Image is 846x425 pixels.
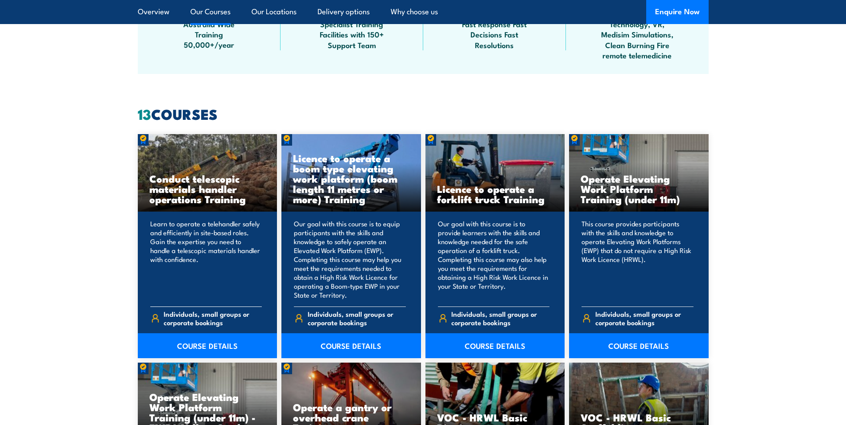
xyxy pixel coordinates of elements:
p: This course provides participants with the skills and knowledge to operate Elevating Work Platfor... [582,219,693,299]
p: Learn to operate a telehandler safely and efficiently in site-based roles. Gain the expertise you... [150,219,262,299]
a: COURSE DETAILS [281,333,421,358]
span: Specialist Training Facilities with 150+ Support Team [312,19,392,50]
span: Individuals, small groups or corporate bookings [308,310,406,327]
h3: Licence to operate a forklift truck Training [437,184,553,204]
a: COURSE DETAILS [569,333,709,358]
h3: Operate Elevating Work Platform Training (under 11m) [581,173,697,204]
span: Individuals, small groups or corporate bookings [595,310,693,327]
h2: COURSES [138,107,709,120]
span: Individuals, small groups or corporate bookings [164,310,262,327]
p: Our goal with this course is to equip participants with the skills and knowledge to safely operat... [294,219,406,299]
a: COURSE DETAILS [425,333,565,358]
span: Fast Response Fast Decisions Fast Resolutions [454,19,535,50]
span: Individuals, small groups or corporate bookings [451,310,549,327]
h3: Conduct telescopic materials handler operations Training [149,173,266,204]
a: COURSE DETAILS [138,333,277,358]
span: Australia Wide Training 50,000+/year [169,19,249,50]
h3: Licence to operate a boom type elevating work platform (boom length 11 metres or more) Training [293,153,409,204]
strong: 13 [138,102,151,125]
p: Our goal with this course is to provide learners with the skills and knowledge needed for the saf... [438,219,550,299]
span: Technology, VR, Medisim Simulations, Clean Burning Fire remote telemedicine [597,19,677,61]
